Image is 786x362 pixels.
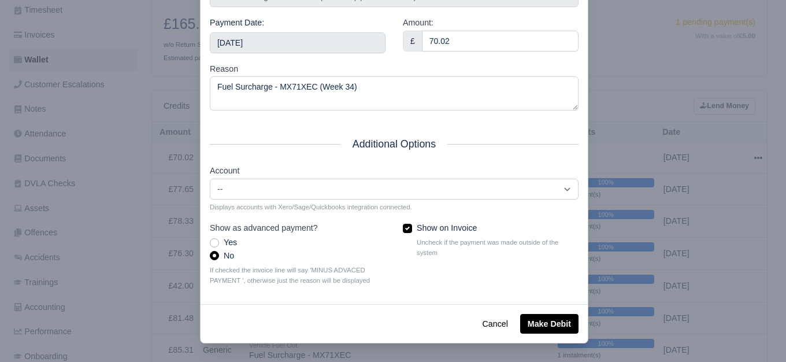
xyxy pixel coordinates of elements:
input: 0.00 [422,31,579,51]
small: Uncheck if the payment was made outside of the system [417,237,579,258]
button: Make Debit [520,314,579,334]
label: Payment Date: [210,16,264,29]
small: Displays accounts with Xero/Sage/Quickbooks integration connected. [210,202,579,212]
label: Yes [224,236,237,249]
label: Show on Invoice [417,221,477,235]
label: Show as advanced payment? [210,221,318,235]
h5: Additional Options [210,138,579,150]
input: Use the arrow keys to pick a date [210,32,385,53]
label: Amount: [403,16,433,29]
label: Reason [210,62,238,76]
div: £ [403,31,422,51]
small: If checked the invoice line will say 'MINUS ADVACED PAYMENT ', otherwise just the reason will be ... [210,265,385,286]
iframe: Chat Widget [728,306,786,362]
button: Cancel [475,314,516,334]
label: Account [210,164,239,178]
label: No [224,249,234,263]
